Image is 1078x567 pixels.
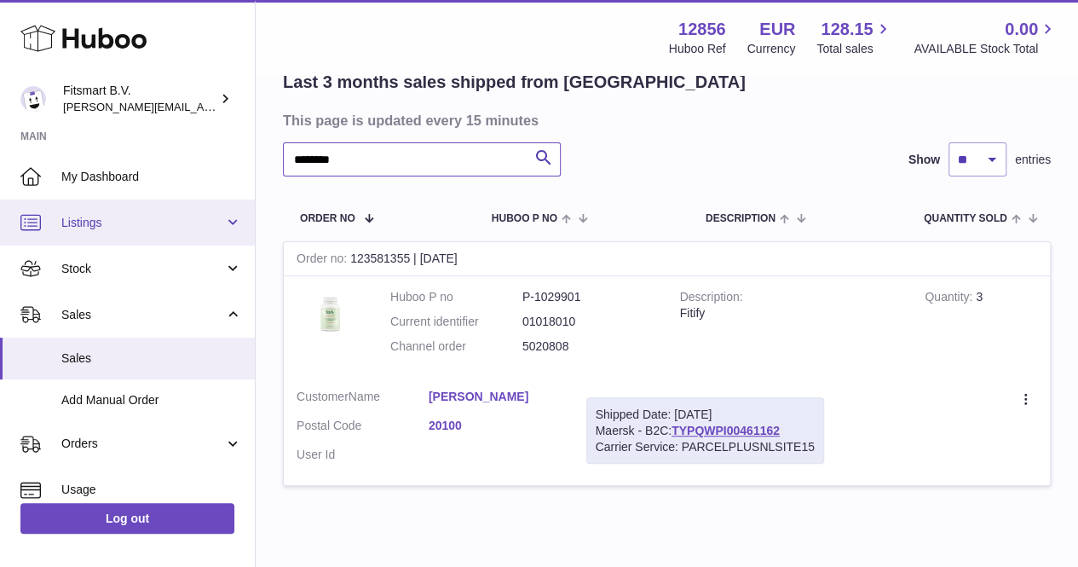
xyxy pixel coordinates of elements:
[61,436,224,452] span: Orders
[390,338,522,355] dt: Channel order
[908,152,940,168] label: Show
[61,169,242,185] span: My Dashboard
[596,439,815,455] div: Carrier Service: PARCELPLUSNLSITE15
[297,289,365,338] img: 128561739542540.png
[522,289,654,305] dd: P-1029901
[61,215,224,231] span: Listings
[284,242,1050,276] div: 123581355 | [DATE]
[816,18,892,57] a: 128.15 Total sales
[492,213,557,224] span: Huboo P no
[61,482,242,498] span: Usage
[914,41,1058,57] span: AVAILABLE Stock Total
[20,86,46,112] img: jonathan@leaderoo.com
[672,424,780,437] a: TYPQWPI00461162
[429,418,561,434] a: 20100
[20,503,234,534] a: Log out
[669,41,726,57] div: Huboo Ref
[522,314,654,330] dd: 01018010
[759,18,795,41] strong: EUR
[912,276,1050,376] td: 3
[63,83,216,115] div: Fitsmart B.V.
[297,252,350,269] strong: Order no
[390,314,522,330] dt: Current identifier
[297,390,349,403] span: Customer
[586,397,824,465] div: Maersk - B2C:
[297,447,429,463] dt: User Id
[61,261,224,277] span: Stock
[747,41,796,57] div: Currency
[1015,152,1051,168] span: entries
[821,18,873,41] span: 128.15
[680,305,900,321] div: Fitify
[706,213,775,224] span: Description
[390,289,522,305] dt: Huboo P no
[816,41,892,57] span: Total sales
[924,213,1007,224] span: Quantity Sold
[297,418,429,438] dt: Postal Code
[522,338,654,355] dd: 5020808
[61,392,242,408] span: Add Manual Order
[925,290,976,308] strong: Quantity
[596,407,815,423] div: Shipped Date: [DATE]
[283,111,1046,130] h3: This page is updated every 15 minutes
[429,389,561,405] a: [PERSON_NAME]
[678,18,726,41] strong: 12856
[1005,18,1038,41] span: 0.00
[914,18,1058,57] a: 0.00 AVAILABLE Stock Total
[680,290,743,308] strong: Description
[297,389,429,409] dt: Name
[61,307,224,323] span: Sales
[63,100,342,113] span: [PERSON_NAME][EMAIL_ADDRESS][DOMAIN_NAME]
[283,71,746,94] h2: Last 3 months sales shipped from [GEOGRAPHIC_DATA]
[300,213,355,224] span: Order No
[61,350,242,367] span: Sales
